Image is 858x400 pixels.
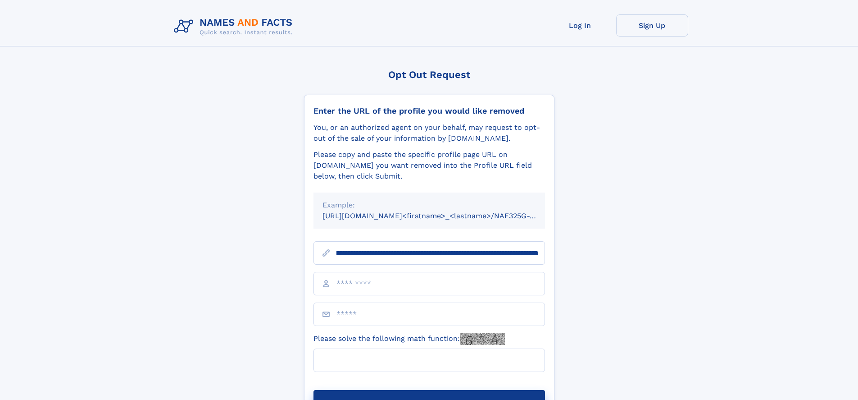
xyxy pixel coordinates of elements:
[170,14,300,39] img: Logo Names and Facts
[313,122,545,144] div: You, or an authorized agent on your behalf, may request to opt-out of the sale of your informatio...
[544,14,616,37] a: Log In
[322,211,562,220] small: [URL][DOMAIN_NAME]<firstname>_<lastname>/NAF325G-xxxxxxxx
[304,69,554,80] div: Opt Out Request
[322,200,536,211] div: Example:
[313,333,505,345] label: Please solve the following math function:
[313,149,545,182] div: Please copy and paste the specific profile page URL on [DOMAIN_NAME] you want removed into the Pr...
[616,14,688,37] a: Sign Up
[313,106,545,116] div: Enter the URL of the profile you would like removed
